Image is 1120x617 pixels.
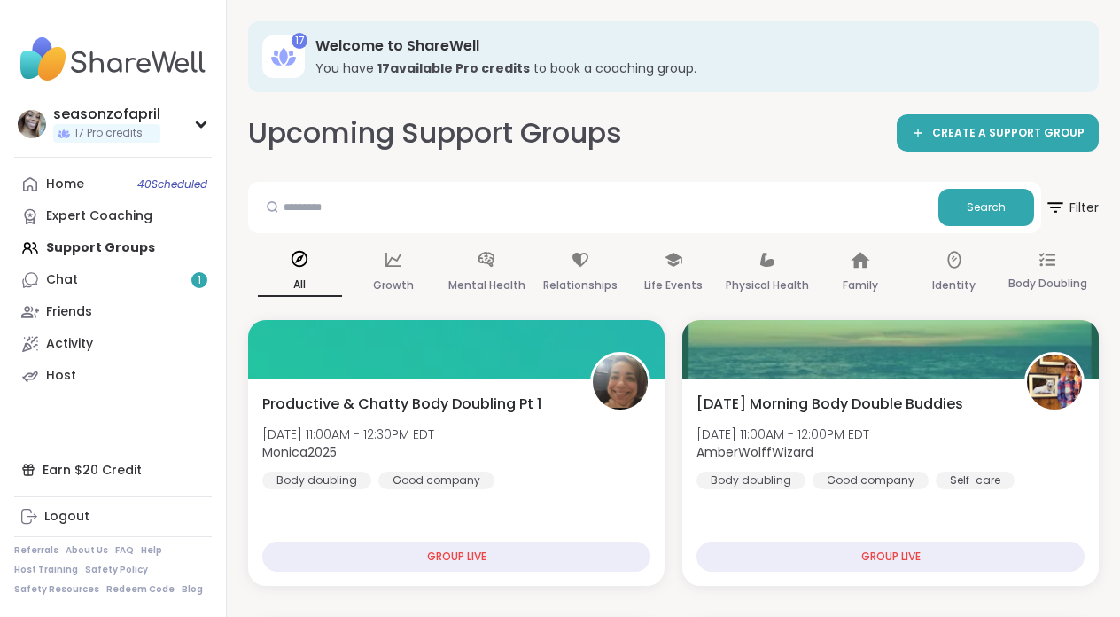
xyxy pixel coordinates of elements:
[14,28,212,90] img: ShareWell Nav Logo
[85,564,148,576] a: Safety Policy
[373,275,414,296] p: Growth
[46,271,78,289] div: Chat
[66,544,108,557] a: About Us
[14,200,212,232] a: Expert Coaching
[843,275,878,296] p: Family
[74,126,143,141] span: 17 Pro credits
[726,275,809,296] p: Physical Health
[967,199,1006,215] span: Search
[1008,273,1087,294] p: Body Doubling
[14,501,212,533] a: Logout
[593,355,648,410] img: Monica2025
[696,542,1085,572] div: GROUP LIVE
[696,426,869,443] span: [DATE] 11:00AM - 12:00PM EDT
[315,36,1074,56] h3: Welcome to ShareWell
[262,426,434,443] span: [DATE] 11:00AM - 12:30PM EDT
[44,508,89,526] div: Logout
[46,176,84,193] div: Home
[696,472,805,489] div: Body doubling
[106,583,175,596] a: Redeem Code
[644,275,703,296] p: Life Events
[14,544,58,557] a: Referrals
[262,394,541,415] span: Productive & Chatty Body Doubling Pt 1
[46,335,93,353] div: Activity
[1045,182,1099,233] button: Filter
[14,360,212,392] a: Host
[315,59,1074,77] h3: You have to book a coaching group.
[696,394,963,415] span: [DATE] Morning Body Double Buddies
[813,472,929,489] div: Good company
[182,583,203,596] a: Blog
[46,303,92,321] div: Friends
[14,264,212,296] a: Chat1
[14,168,212,200] a: Home40Scheduled
[248,113,622,153] h2: Upcoming Support Groups
[262,542,650,572] div: GROUP LIVE
[1027,355,1082,410] img: AmberWolffWizard
[696,443,813,461] b: AmberWolffWizard
[1045,186,1099,229] span: Filter
[543,275,618,296] p: Relationships
[14,454,212,486] div: Earn $20 Credit
[932,126,1085,141] span: CREATE A SUPPORT GROUP
[14,564,78,576] a: Host Training
[938,189,1034,226] button: Search
[448,275,525,296] p: Mental Health
[258,274,342,297] p: All
[14,296,212,328] a: Friends
[897,114,1099,152] a: CREATE A SUPPORT GROUP
[141,544,162,557] a: Help
[46,207,152,225] div: Expert Coaching
[53,105,160,124] div: seasonzofapril
[936,472,1015,489] div: Self-care
[14,583,99,596] a: Safety Resources
[377,59,530,77] b: 17 available Pro credit s
[932,275,976,296] p: Identity
[137,177,207,191] span: 40 Scheduled
[115,544,134,557] a: FAQ
[46,367,76,385] div: Host
[292,33,307,49] div: 17
[262,443,337,461] b: Monica2025
[378,472,494,489] div: Good company
[14,328,212,360] a: Activity
[18,110,46,138] img: seasonzofapril
[262,472,371,489] div: Body doubling
[198,273,201,288] span: 1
